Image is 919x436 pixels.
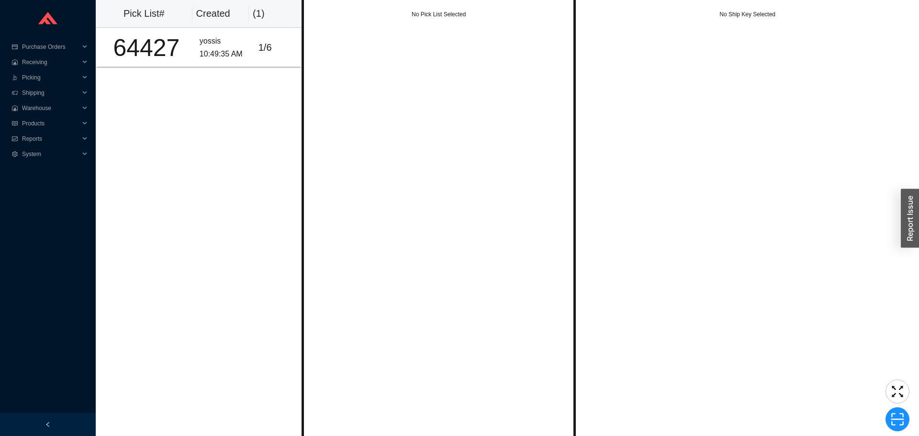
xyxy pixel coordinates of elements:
button: scan [885,407,909,431]
span: scan [886,412,909,426]
span: Purchase Orders [22,39,79,55]
span: Reports [22,131,79,146]
span: Warehouse [22,101,79,116]
button: fullscreen [885,380,909,403]
div: No Pick List Selected [304,10,573,19]
span: fund [11,136,18,142]
span: Products [22,116,79,131]
span: fullscreen [886,384,909,399]
span: Receiving [22,55,79,70]
span: read [11,121,18,126]
span: Picking [22,70,79,85]
div: No Ship Key Selected [576,10,919,19]
div: 64427 [101,36,192,60]
span: credit-card [11,44,18,50]
span: setting [11,151,18,157]
span: Shipping [22,85,79,101]
div: 10:49:35 AM [200,48,251,61]
div: ( 1 ) [253,6,291,22]
div: yossis [200,35,251,48]
div: 1 / 6 [258,40,296,56]
span: System [22,146,79,162]
span: left [45,422,51,427]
